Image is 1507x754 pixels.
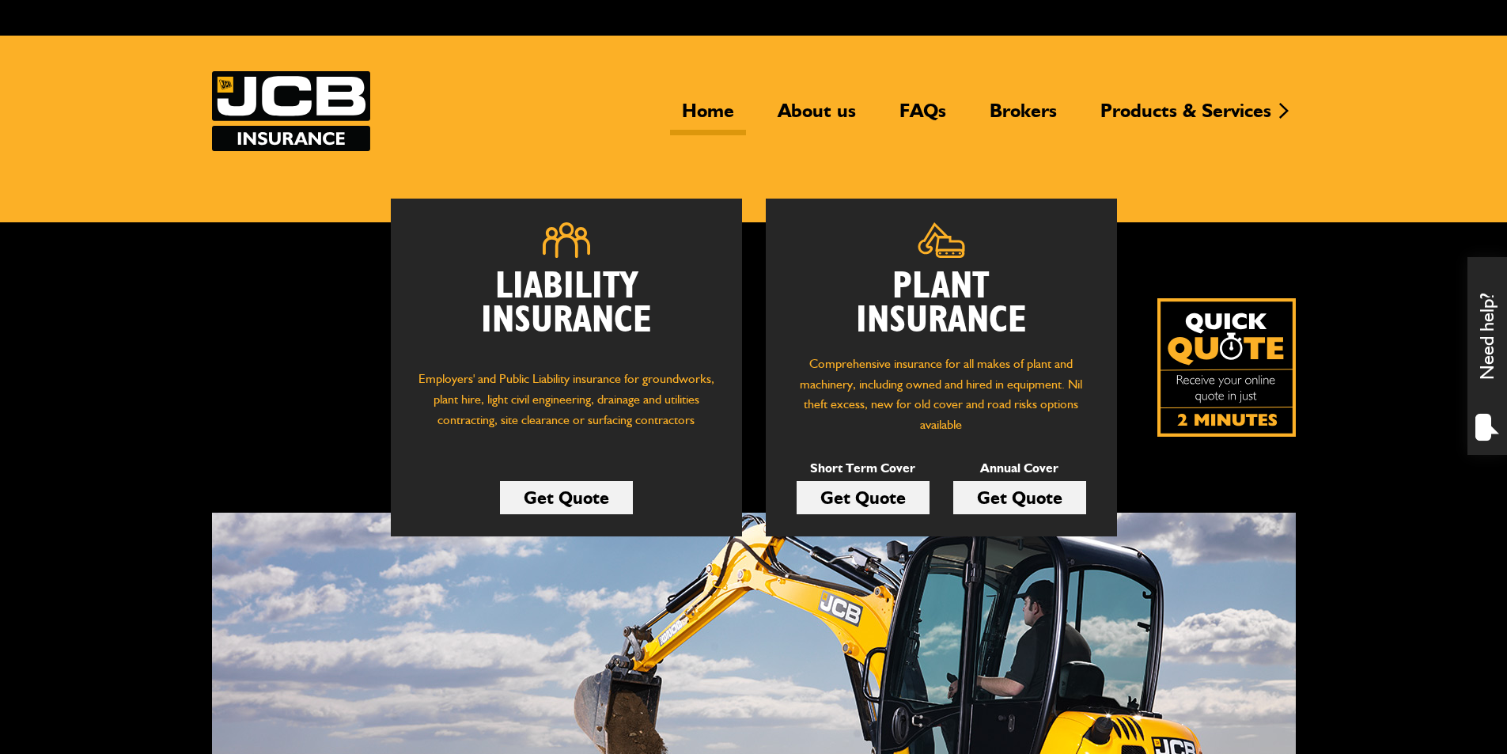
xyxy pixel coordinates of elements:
a: JCB Insurance Services [212,71,370,151]
a: Get Quote [797,481,930,514]
a: Home [670,99,746,135]
a: FAQs [888,99,958,135]
h2: Plant Insurance [789,270,1093,338]
a: Brokers [978,99,1069,135]
a: Get Quote [953,481,1086,514]
div: Need help? [1467,257,1507,455]
img: JCB Insurance Services logo [212,71,370,151]
a: Products & Services [1089,99,1283,135]
p: Annual Cover [953,458,1086,479]
img: Quick Quote [1157,298,1296,437]
a: Get Quote [500,481,633,514]
h2: Liability Insurance [415,270,718,354]
a: Get your insurance quote isn just 2-minutes [1157,298,1296,437]
p: Short Term Cover [797,458,930,479]
p: Employers' and Public Liability insurance for groundworks, plant hire, light civil engineering, d... [415,369,718,445]
a: About us [766,99,868,135]
p: Comprehensive insurance for all makes of plant and machinery, including owned and hired in equipm... [789,354,1093,434]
